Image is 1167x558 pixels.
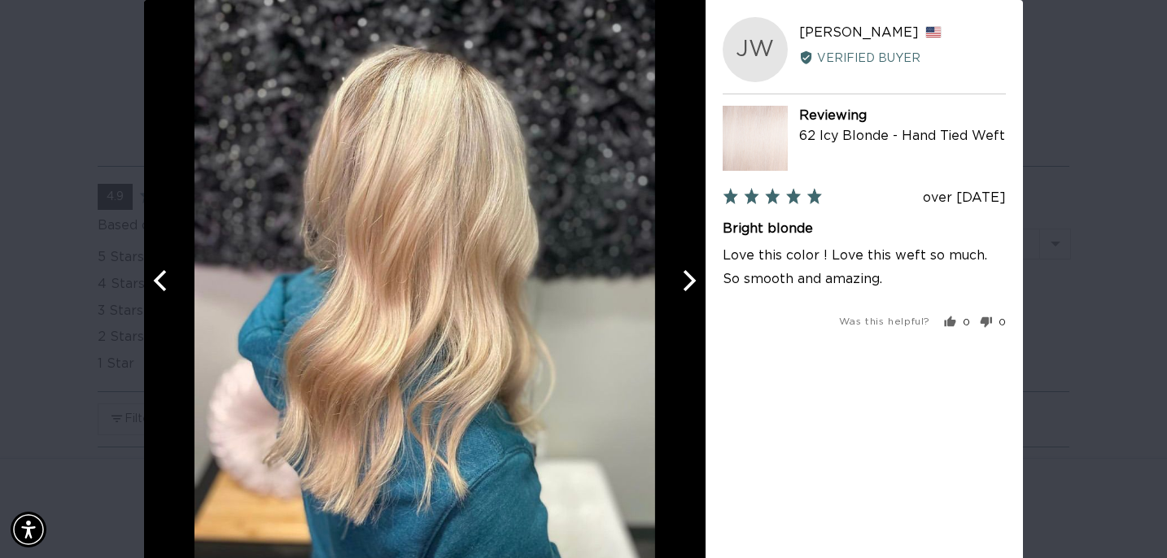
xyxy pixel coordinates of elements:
[670,263,706,299] button: Next
[799,130,1005,143] a: 62 Icy Blonde - Hand Tied Weft
[923,191,1006,204] span: over [DATE]
[925,27,942,39] span: United States
[944,316,970,329] button: Yes
[799,50,1006,68] div: Verified Buyer
[799,26,919,39] span: [PERSON_NAME]
[723,245,1006,292] p: Love this color ! Love this weft so much. So smooth and amazing.
[144,263,180,299] button: Previous
[799,106,1006,127] div: Reviewing
[723,220,1006,238] h2: Bright blonde
[723,106,788,171] img: 62 Icy Blonde - Hand Tied Weft
[839,316,930,326] span: Was this helpful?
[723,17,788,82] div: JW
[973,316,1006,329] button: No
